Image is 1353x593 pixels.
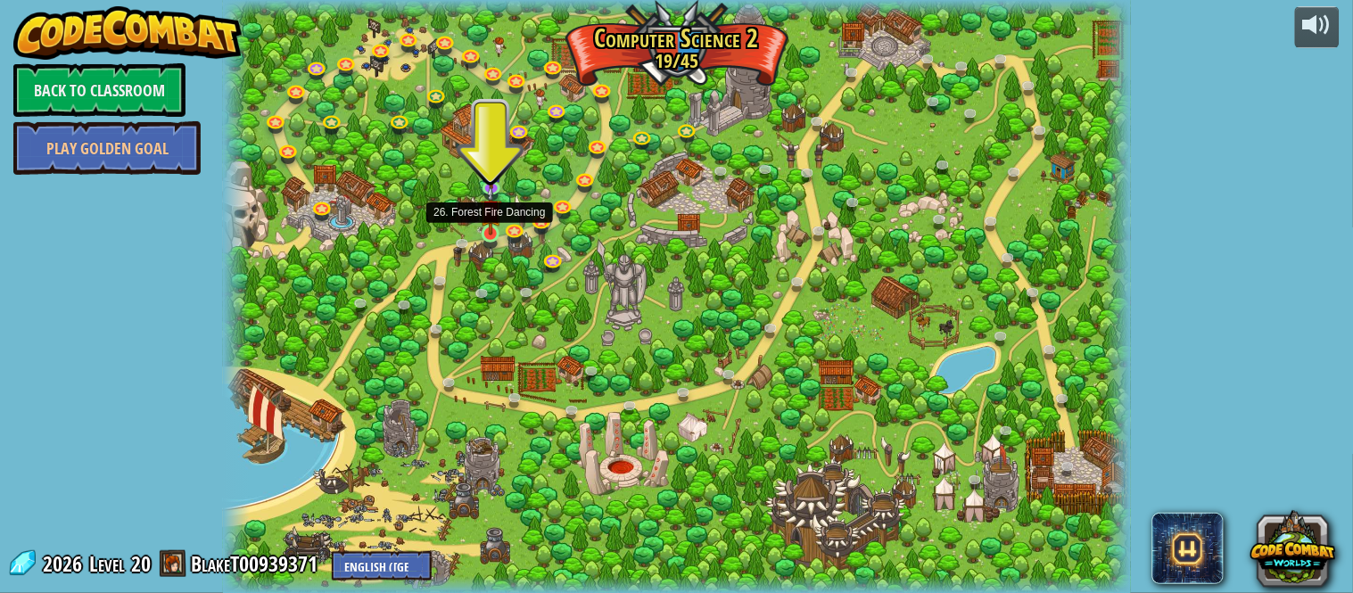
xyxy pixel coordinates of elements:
img: level-banner-unstarted-subscriber.png [481,152,502,189]
img: CodeCombat - Learn how to code by playing a game [13,6,242,60]
span: 2026 [43,549,87,578]
button: Adjust volume [1295,6,1340,48]
a: Back to Classroom [13,63,186,117]
a: BlakeT00939371 [191,549,323,578]
img: level-banner-unstarted.png [480,185,501,235]
span: Level [89,549,125,579]
a: Play Golden Goal [13,121,201,175]
span: 20 [131,549,151,578]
